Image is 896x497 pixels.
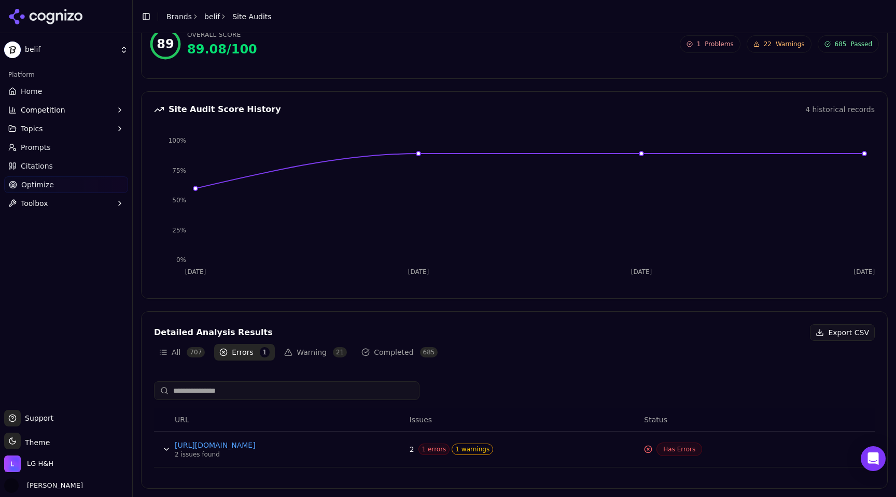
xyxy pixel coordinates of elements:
th: Status [640,408,875,432]
tspan: [DATE] [631,268,652,275]
button: Toolbox [4,195,128,212]
span: [PERSON_NAME] [23,481,83,490]
img: belif [4,42,21,58]
div: Open Intercom Messenger [861,446,886,471]
a: Prompts [4,139,128,156]
button: Open organization switcher [4,455,53,472]
span: Prompts [21,142,51,153]
span: Topics [21,123,43,134]
span: 2 [410,444,414,454]
span: 685 [420,347,438,357]
th: URL [171,408,405,432]
tspan: 100% [169,137,186,144]
div: 89.08 / 100 [187,41,257,58]
span: Problems [705,40,733,48]
span: 1 errors [418,444,450,455]
a: Optimize [4,176,128,193]
span: Citations [21,161,53,171]
span: Issues [410,415,432,425]
button: Topics [4,120,128,137]
a: [URL][DOMAIN_NAME] [175,440,330,450]
span: Support [21,413,53,423]
img: Yaroslav Mynchenko [4,478,19,493]
tspan: 75% [172,167,186,174]
nav: breadcrumb [166,11,272,22]
span: 1 [697,40,701,48]
span: 22 [764,40,772,48]
span: Toolbox [21,198,48,209]
button: All707 [154,344,210,361]
div: 2 issues found [175,450,330,459]
button: Open user button [4,478,83,493]
span: Site Audits [232,11,271,22]
tspan: 0% [176,256,186,264]
button: Errors1 [214,344,275,361]
a: Citations [4,158,128,174]
img: LG H&H [4,455,21,472]
span: Theme [21,438,50,447]
tspan: [DATE] [854,268,875,275]
span: URL [175,415,189,425]
tspan: 50% [172,197,186,204]
span: 1 [260,347,270,357]
span: 1 warnings [452,444,493,455]
span: Competition [21,105,65,115]
tspan: [DATE] [408,268,429,275]
button: Competition [4,102,128,118]
a: Home [4,83,128,100]
span: Home [21,86,42,96]
span: Passed [850,40,872,48]
span: Has Errors [656,443,702,456]
div: Site Audit Score History [154,104,281,115]
tspan: 25% [172,227,186,234]
span: Optimize [21,180,54,190]
span: Warnings [776,40,805,48]
span: LG H&H [27,459,53,468]
a: belif [204,11,220,22]
span: Status [644,415,667,425]
div: Data table [154,408,875,467]
span: belif [25,45,116,54]
button: Export CSV [810,324,875,341]
div: Detailed Analysis Results [154,328,273,337]
div: 4 historical records [805,104,875,115]
button: Warning21 [279,344,352,361]
th: Issues [405,408,640,432]
a: Brands [166,12,192,21]
div: Platform [4,66,128,83]
span: 685 [835,40,847,48]
div: 89 [157,36,174,52]
button: Completed685 [356,344,443,361]
span: 21 [333,347,347,357]
div: Overall Score [187,31,257,39]
tspan: [DATE] [185,268,206,275]
span: 707 [187,347,205,357]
